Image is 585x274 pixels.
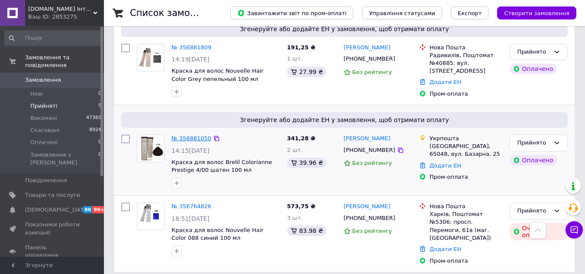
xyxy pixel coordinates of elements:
[342,213,397,224] div: [PHONE_NUMBER]
[510,223,568,240] div: Очікує оплати
[25,221,80,236] span: Показники роботи компанії
[137,203,165,230] a: Фото товару
[25,54,104,69] span: Замовлення та повідомлення
[171,215,210,222] span: 18:51[DATE]
[287,55,303,62] span: 1 шт.
[458,10,482,16] span: Експорт
[430,79,461,85] a: Додати ЕН
[86,114,101,122] span: 47369
[230,6,353,19] button: Завантажити звіт по пром-оплаті
[287,67,326,77] div: 27.99 ₴
[342,53,397,64] div: [PHONE_NUMBER]
[352,160,392,166] span: Без рейтингу
[566,221,583,239] button: Чат з покупцем
[287,44,316,51] span: 191,25 ₴
[430,52,503,75] div: Радивилів, Поштомат №40885: вул. [STREET_ADDRESS]
[28,13,104,21] div: Ваш ID: 2853275
[171,68,264,82] a: Краска для волос Nouvelle Hair Color Grey пепельный 100 мл
[517,139,550,148] div: Прийнято
[344,135,391,143] a: [PERSON_NAME]
[89,126,101,134] span: 8924
[137,204,164,229] img: Фото товару
[137,135,165,162] a: Фото товару
[430,203,503,210] div: Нова Пошта
[171,147,210,154] span: 14:15[DATE]
[25,244,80,259] span: Панель управління
[430,257,503,265] div: Пром-оплата
[137,46,164,69] img: Фото товару
[130,8,218,18] h1: Список замовлень
[352,69,392,75] span: Без рейтингу
[488,10,576,16] a: Створити замовлення
[25,177,67,184] span: Повідомлення
[430,162,461,169] a: Додати ЕН
[137,135,164,162] img: Фото товару
[430,142,503,158] div: [GEOGRAPHIC_DATA], 65048, вул. Базарна, 25
[287,203,316,210] span: 573,75 ₴
[430,90,503,98] div: Пром-оплата
[287,135,316,142] span: 341,28 ₴
[171,227,264,242] a: Краска для волос Nouvelle Hair Color 088 синий 100 мл
[30,114,57,122] span: Виконані
[171,56,210,63] span: 14:19[DATE]
[344,203,391,211] a: [PERSON_NAME]
[137,44,165,71] a: Фото товару
[171,44,211,51] a: № 356881809
[287,215,303,221] span: 3 шт.
[30,90,43,98] span: Нові
[362,6,442,19] button: Управління статусами
[369,10,435,16] span: Управління статусами
[125,116,564,124] span: Згенеруйте або додайте ЕН у замовлення, щоб отримати оплату
[497,6,576,19] button: Створити замовлення
[25,206,89,214] span: [DEMOGRAPHIC_DATA]
[25,76,61,84] span: Замовлення
[517,48,550,57] div: Прийнято
[171,203,211,210] a: № 356764826
[517,206,550,216] div: Прийнято
[287,147,303,153] span: 2 шт.
[30,126,60,134] span: Скасовані
[4,30,102,46] input: Пошук
[30,102,57,110] span: Прийняті
[92,206,107,213] span: 99+
[430,44,503,52] div: Нова Пошта
[171,135,211,142] a: № 356881050
[430,173,503,181] div: Пром-оплата
[125,25,564,33] span: Згенеруйте або додайте ЕН у замовлення, щоб отримати оплату
[28,5,93,13] span: Profblesk.com.ua Інтернет-магазин професійної косметики. "Безкоштовна доставка від 1199 грн"
[98,151,101,167] span: 0
[30,151,98,167] span: Замовлення з [PERSON_NAME]
[25,191,80,199] span: Товари та послуги
[30,139,58,146] span: Оплачені
[352,228,392,234] span: Без рейтингу
[344,44,391,52] a: [PERSON_NAME]
[451,6,489,19] button: Експорт
[98,90,101,98] span: 0
[342,145,397,156] div: [PHONE_NUMBER]
[504,10,569,16] span: Створити замовлення
[430,210,503,242] div: Харків, Поштомат №5306: просп. Перемоги, 61в (маг. [GEOGRAPHIC_DATA])
[171,159,272,174] a: Краска для волос Brelil Colorianne Prestige 4/00 шатен 100 мл
[510,155,556,165] div: Оплачено
[98,139,101,146] span: 0
[430,135,503,142] div: Укрпошта
[82,206,92,213] span: 88
[430,246,461,252] a: Додати ЕН
[287,158,326,168] div: 39.96 ₴
[510,64,556,74] div: Оплачено
[98,102,101,110] span: 5
[237,9,346,17] span: Завантажити звіт по пром-оплаті
[287,226,326,236] div: 83.98 ₴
